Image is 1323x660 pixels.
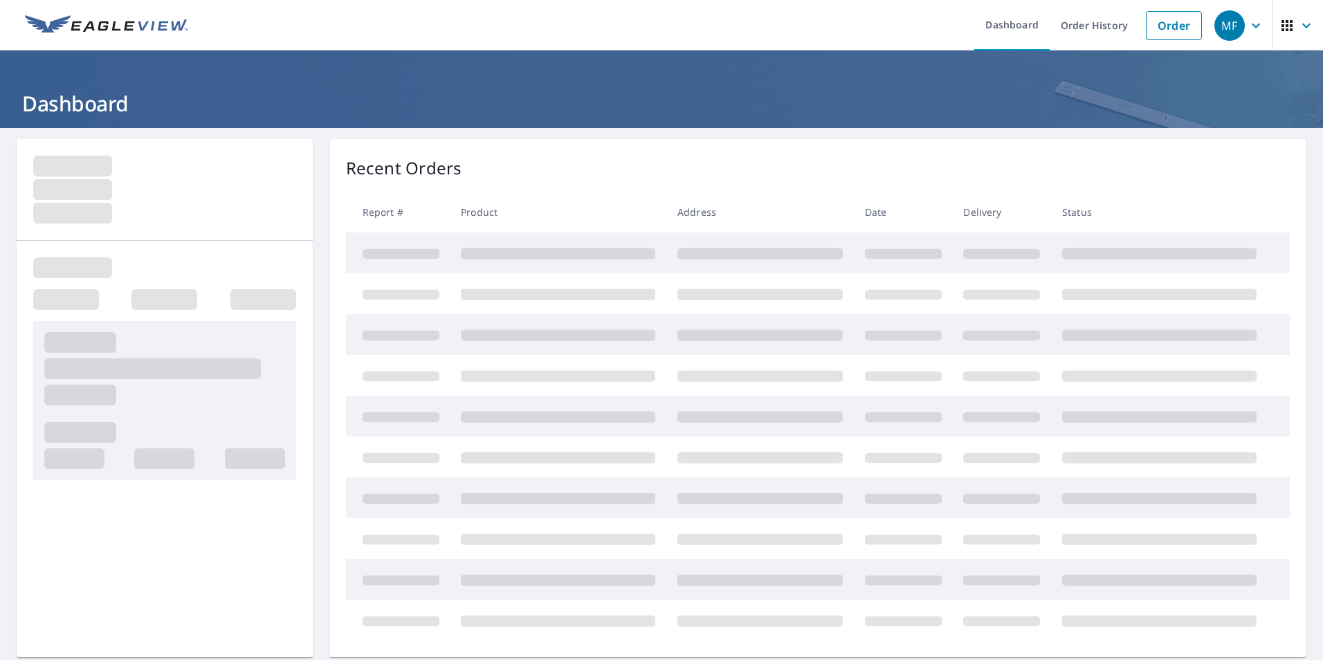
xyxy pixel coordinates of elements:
a: Order [1146,11,1202,40]
img: EV Logo [25,15,188,36]
th: Delivery [952,192,1051,232]
div: MF [1214,10,1245,41]
h1: Dashboard [17,89,1306,118]
p: Recent Orders [346,156,462,181]
th: Date [854,192,953,232]
th: Product [450,192,666,232]
th: Report # [346,192,450,232]
th: Address [666,192,854,232]
th: Status [1051,192,1268,232]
